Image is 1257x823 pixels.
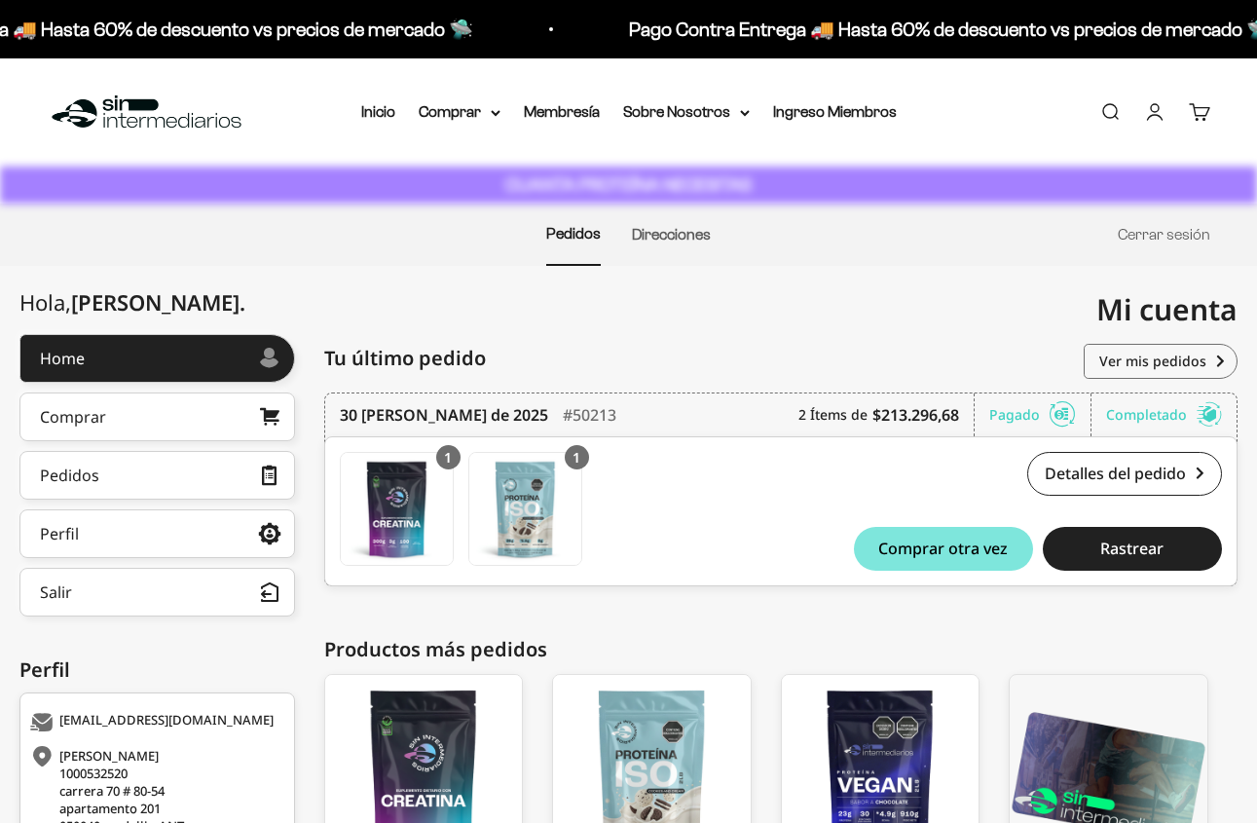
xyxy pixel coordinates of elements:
span: . [240,287,245,317]
div: Completado [1106,393,1222,436]
a: Direcciones [632,226,711,243]
div: 1 [436,445,461,469]
a: Cerrar sesión [1118,226,1210,243]
div: 2 Ítems de [798,393,975,436]
span: Rastrear [1100,541,1164,556]
div: Comprar [40,409,106,425]
a: Comprar [19,393,295,441]
div: Salir [40,584,72,600]
button: Comprar otra vez [854,527,1033,571]
span: Mi cuenta [1096,289,1238,329]
span: Tu último pedido [324,344,486,373]
button: Rastrear [1043,527,1222,571]
a: Membresía [524,103,600,120]
span: [PERSON_NAME] [71,287,245,317]
a: Proteína Aislada ISO - Cookies & Cream - Cookies & Cream / 2 libras (910g) [468,452,582,566]
div: #50213 [563,393,616,436]
a: Inicio [361,103,395,120]
div: 1 [565,445,589,469]
time: 30 [PERSON_NAME] de 2025 [340,403,548,427]
strong: CUANTA PROTEÍNA NECESITAS [505,174,752,195]
button: Salir [19,568,295,617]
div: Pedidos [40,468,99,483]
div: Perfil [40,526,79,542]
a: Pedidos [546,225,601,242]
img: Translation missing: es.Proteína Aislada ISO - Cookies & Cream - Cookies & Cream / 2 libras (910g) [469,453,581,565]
img: Translation missing: es.Creatina Monohidrato [341,453,453,565]
div: Hola, [19,290,245,315]
div: Perfil [19,655,295,685]
a: Pedidos [19,451,295,500]
summary: Sobre Nosotros [623,99,750,125]
div: Productos más pedidos [324,635,1238,664]
div: Pagado [989,393,1091,436]
summary: Comprar [419,99,500,125]
span: Comprar otra vez [878,541,1008,556]
div: [EMAIL_ADDRESS][DOMAIN_NAME] [30,713,279,732]
b: $213.296,68 [872,403,959,427]
a: Perfil [19,509,295,558]
a: Detalles del pedido [1027,452,1222,496]
div: Home [40,351,85,366]
a: Ver mis pedidos [1084,344,1238,379]
a: Ingreso Miembros [773,103,897,120]
a: Home [19,334,295,383]
a: Creatina Monohidrato [340,452,454,566]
